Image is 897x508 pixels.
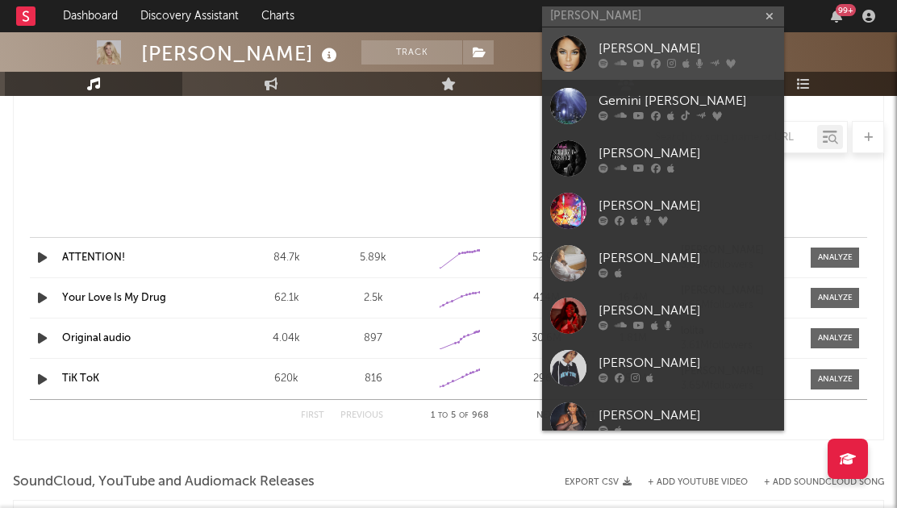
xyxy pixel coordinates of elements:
[459,412,469,419] span: of
[599,91,776,110] div: Gemini [PERSON_NAME]
[599,144,776,163] div: [PERSON_NAME]
[247,290,325,306] div: 62.1k
[748,478,884,487] button: + Add SoundCloud Song
[438,412,448,419] span: to
[831,10,842,23] button: 99+
[599,196,776,215] div: [PERSON_NAME]
[334,371,412,387] div: 816
[542,27,784,80] a: [PERSON_NAME]
[62,373,99,384] a: TiK ToK
[334,331,412,347] div: 897
[415,406,504,426] div: 1 5 968
[507,331,586,347] div: 30.6M
[334,250,412,266] div: 5.89k
[507,290,586,306] div: 414M
[247,250,325,266] div: 84.7k
[599,39,776,58] div: [PERSON_NAME]
[62,293,166,303] a: Your Love Is My Drug
[62,333,131,344] a: Original audio
[599,353,776,373] div: [PERSON_NAME]
[13,473,315,492] span: SoundCloud, YouTube and Audiomack Releases
[542,289,784,342] a: [PERSON_NAME]
[301,411,324,420] button: First
[542,394,784,447] a: [PERSON_NAME]
[632,478,748,487] div: + Add YouTube Video
[340,411,383,420] button: Previous
[542,80,784,132] a: Gemini [PERSON_NAME]
[141,40,341,67] div: [PERSON_NAME]
[542,6,784,27] input: Search for artists
[599,301,776,320] div: [PERSON_NAME]
[334,290,412,306] div: 2.5k
[247,331,325,347] div: 4.04k
[836,4,856,16] div: 99 +
[62,252,125,263] a: ATTENTION!
[565,477,632,487] button: Export CSV
[542,237,784,289] a: [PERSON_NAME]
[507,371,586,387] div: 296M
[507,250,586,266] div: 52.9M
[542,342,784,394] a: [PERSON_NAME]
[361,40,462,65] button: Track
[536,411,559,420] button: Next
[247,371,325,387] div: 620k
[542,132,784,185] a: [PERSON_NAME]
[599,248,776,268] div: [PERSON_NAME]
[599,406,776,425] div: [PERSON_NAME]
[648,478,748,487] button: + Add YouTube Video
[764,478,884,487] button: + Add SoundCloud Song
[542,185,784,237] a: [PERSON_NAME]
